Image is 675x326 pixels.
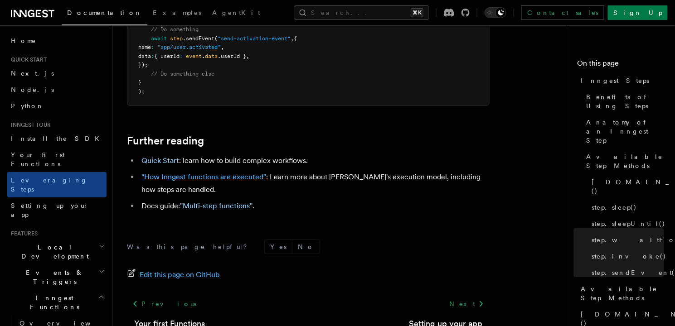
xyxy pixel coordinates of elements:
[7,147,107,172] a: Your first Functions
[7,264,107,290] button: Events & Triggers
[11,151,65,168] span: Your first Functions
[581,284,664,302] span: Available Step Methods
[292,240,320,254] button: No
[153,9,201,16] span: Examples
[7,65,107,81] a: Next.js
[127,134,204,147] a: Further reading
[127,242,253,251] p: Was this page helpful?
[581,76,650,85] span: Inngest Steps
[588,199,664,216] a: step.sleep()
[294,35,297,42] span: {
[141,173,266,181] a: "How Inngest functions are executed"
[7,56,47,63] span: Quick start
[7,230,38,237] span: Features
[521,5,604,20] a: Contact sales
[67,9,142,16] span: Documentation
[147,3,207,24] a: Examples
[151,71,214,77] span: // Do something else
[7,130,107,147] a: Install the SDK
[265,240,292,254] button: Yes
[11,102,44,110] span: Python
[444,296,490,312] a: Next
[151,44,154,50] span: :
[11,70,54,77] span: Next.js
[151,35,167,42] span: await
[7,268,99,286] span: Events & Triggers
[578,58,664,72] h4: On this page
[246,53,249,59] span: ,
[127,268,220,281] a: Edit this page on GitHub
[583,89,664,114] a: Benefits of Using Steps
[214,35,218,42] span: (
[485,7,506,18] button: Toggle dark mode
[183,35,214,42] span: .sendEvent
[578,72,664,89] a: Inngest Steps
[291,35,294,42] span: ,
[138,79,141,86] span: }
[151,53,154,59] span: :
[411,8,423,17] kbd: ⌘K
[578,281,664,306] a: Available Step Methods
[7,98,107,114] a: Python
[583,149,664,174] a: Available Step Methods
[7,33,107,49] a: Home
[11,135,105,142] span: Install the SDK
[138,44,151,50] span: name
[11,36,36,45] span: Home
[62,3,147,25] a: Documentation
[139,200,490,212] li: Docs guide: .
[140,268,220,281] span: Edit this page on GitHub
[157,44,221,50] span: "app/user.activated"
[588,232,664,248] a: step.waitForEvent()
[154,53,180,59] span: { userId
[592,252,667,261] span: step.invoke()
[221,44,224,50] span: ,
[7,290,107,315] button: Inngest Functions
[11,177,87,193] span: Leveraging Steps
[587,118,664,145] span: Anatomy of an Inngest Step
[180,53,183,59] span: :
[139,154,490,167] li: : learn how to build complex workflows.
[202,53,205,59] span: .
[7,293,98,312] span: Inngest Functions
[170,35,183,42] span: step
[588,248,664,264] a: step.invoke()
[205,53,218,59] span: data
[212,9,260,16] span: AgentKit
[180,201,253,210] a: "Multi-step functions"
[218,53,246,59] span: .userId }
[186,53,202,59] span: event
[218,35,291,42] span: "send-activation-event"
[587,152,664,170] span: Available Step Methods
[588,174,664,199] a: [DOMAIN_NAME]()
[141,156,179,165] a: Quick Start
[11,86,54,93] span: Node.js
[295,5,429,20] button: Search...⌘K
[207,3,266,24] a: AgentKit
[139,171,490,196] li: : Learn more about [PERSON_NAME]'s execution model, including how steps are handled.
[7,81,107,98] a: Node.js
[592,203,637,212] span: step.sleep()
[11,202,89,218] span: Setting up your app
[138,88,145,95] span: );
[7,243,99,261] span: Local Development
[588,264,664,281] a: step.sendEvent()
[7,197,107,223] a: Setting up your app
[608,5,668,20] a: Sign Up
[7,239,107,264] button: Local Development
[151,26,199,33] span: // Do something
[138,53,151,59] span: data
[592,219,666,228] span: step.sleepUntil()
[588,216,664,232] a: step.sleepUntil()
[7,172,107,197] a: Leveraging Steps
[127,296,202,312] a: Previous
[7,121,51,129] span: Inngest tour
[583,114,664,149] a: Anatomy of an Inngest Step
[587,92,664,110] span: Benefits of Using Steps
[138,62,148,68] span: });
